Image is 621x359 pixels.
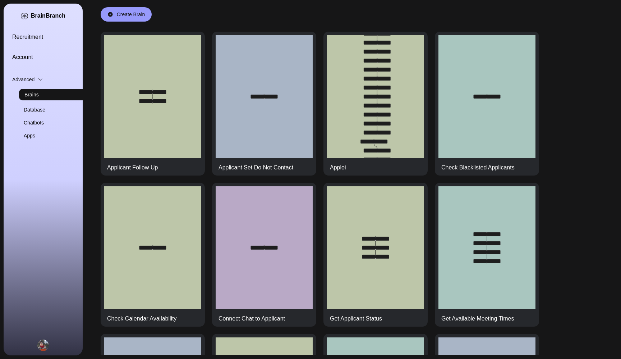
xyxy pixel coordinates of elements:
div: Get Applicant Status [330,314,382,323]
a: Database [24,106,103,113]
a: Get Available Meeting Times [435,183,539,327]
div: Connect Chat to Applicant [218,314,285,323]
div: BrainBranch [31,12,65,19]
img: BrainBranch Logo [21,12,28,20]
div: Get Available Meeting Times [441,314,514,323]
div: Check Blacklisted Applicants [441,163,515,172]
div: Applicant Follow Up [107,163,158,172]
a: Get Applicant Status [323,183,428,327]
a: Account [12,53,91,62]
a: Apps [24,132,103,139]
div: Check Calendar Availability [107,314,177,323]
a: Applicant Set Do Not Contact [212,32,316,176]
button: Open user button [37,340,49,351]
a: Check Blacklisted Applicants [435,32,539,176]
a: Check Calendar Availability [101,183,205,327]
img: Yedid Herskovitz [37,340,49,351]
a: Brains [19,89,98,100]
a: Applicant Follow Up [101,32,205,176]
a: Chatbots [24,119,103,126]
div: Create Brain [117,11,145,18]
div: Apploi [330,163,346,172]
a: Connect Chat to Applicant [212,183,316,327]
div: Advanced [12,76,91,83]
div: Applicant Set Do Not Contact [218,163,293,172]
a: Recruitment [12,33,91,41]
a: Apploi [323,32,428,176]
